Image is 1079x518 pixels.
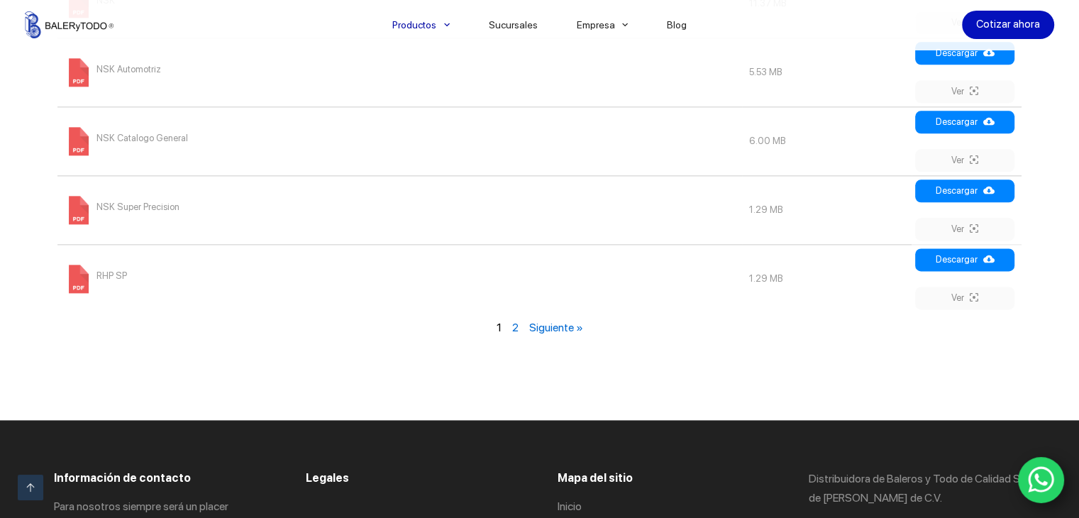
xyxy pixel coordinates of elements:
a: Descargar [915,42,1014,65]
a: Descargar [915,111,1014,133]
a: Cotizar ahora [962,11,1054,39]
a: Ir arriba [18,475,43,500]
p: Distribuidora de Baleros y Todo de Calidad S. de [PERSON_NAME] de C.V. [809,470,1025,507]
a: Inicio [557,500,581,513]
h3: Mapa del sitio [557,470,773,487]
span: NSK Automotriz [96,58,161,81]
a: Descargar [915,180,1014,202]
a: Descargar [915,248,1014,271]
a: 2 [511,321,518,334]
span: NSK Super Precision [96,196,179,219]
span: NSK Catalogo General [96,127,188,150]
a: RHP SP [65,273,127,284]
span: Legales [306,471,349,485]
td: 1.29 MB [742,244,912,313]
a: WhatsApp [1018,457,1065,504]
a: Ver [915,149,1014,172]
a: NSK Automotriz [65,67,161,77]
a: Ver [915,218,1014,241]
td: 1.29 MB [742,175,912,244]
td: 5.53 MB [742,38,912,106]
a: Ver [915,80,1014,103]
h3: Información de contacto [54,470,270,487]
a: Ver [915,287,1014,309]
a: NSK Catalogo General [65,136,188,146]
a: Siguiente » [529,321,582,334]
a: NSK Super Precision [65,204,179,215]
img: Balerytodo [25,11,114,38]
span: RHP SP [96,265,127,287]
td: 6.00 MB [742,106,912,175]
span: 1 [496,321,501,334]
